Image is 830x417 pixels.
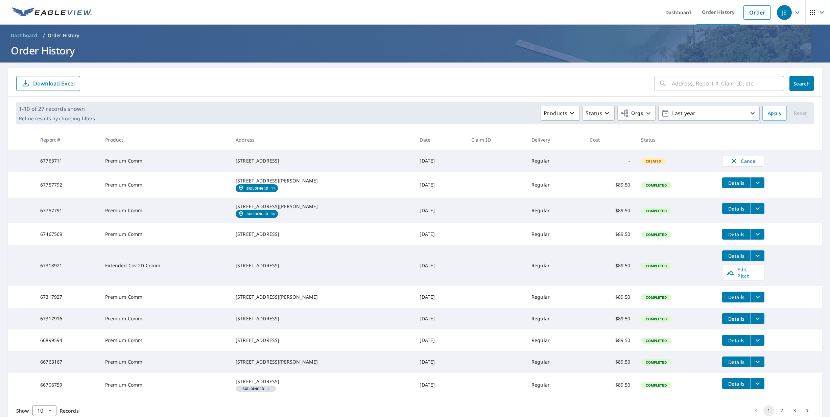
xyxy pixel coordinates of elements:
div: [STREET_ADDRESS][PERSON_NAME] [236,177,409,184]
td: Premium Comm. [100,308,230,329]
span: Details [726,359,746,365]
input: Address, Report #, Claim ID, etc. [672,74,784,93]
td: [DATE] [414,351,466,373]
th: Delivery [526,130,584,150]
td: $89.50 [584,245,636,286]
button: Go to next page [802,405,813,416]
button: filesDropdownBtn-67757791 [751,203,764,214]
span: Edit Pitch [727,266,760,279]
td: [DATE] [414,198,466,223]
span: Completed [642,317,670,321]
span: Details [726,205,746,212]
span: Details [726,231,746,238]
em: Building ID [246,212,268,216]
span: Created [642,159,665,164]
span: Details [726,316,746,322]
span: Completed [642,264,670,268]
th: Address [230,130,414,150]
span: Details [726,253,746,259]
td: Premium Comm. [100,329,230,351]
td: Regular [526,308,584,329]
button: filesDropdownBtn-67317916 [751,313,764,324]
button: Products [541,106,580,121]
td: $89.50 [584,198,636,223]
th: Date [414,130,466,150]
button: Go to page 3 [789,405,800,416]
td: Regular [526,286,584,308]
td: Premium Comm. [100,172,230,198]
a: Edit Pitch [722,265,764,281]
span: Records [60,408,79,414]
span: Completed [642,338,670,343]
td: [DATE] [414,223,466,245]
span: Completed [642,360,670,365]
td: [DATE] [414,308,466,329]
div: [STREET_ADDRESS] [236,315,409,322]
td: $89.50 [584,329,636,351]
td: Regular [526,351,584,373]
div: [STREET_ADDRESS] [236,378,409,385]
a: Building ID10 [236,210,278,218]
em: Building ID [246,186,268,190]
button: Search [789,76,814,91]
nav: breadcrumb [8,30,822,41]
em: Building ID [242,387,264,390]
span: Completed [642,208,670,213]
th: Product [100,130,230,150]
span: Completed [642,383,670,388]
button: Orgs [617,106,656,121]
button: detailsBtn-67757792 [722,177,751,188]
td: 66899594 [35,329,100,351]
p: Status [586,109,602,117]
div: [STREET_ADDRESS][PERSON_NAME] [236,203,409,210]
td: 66706759 [35,373,100,397]
button: Download Excel [16,76,80,91]
td: $89.50 [584,223,636,245]
button: detailsBtn-66706759 [722,378,751,389]
button: detailsBtn-66763167 [722,357,751,367]
td: [DATE] [414,286,466,308]
span: Details [726,381,746,387]
td: $89.50 [584,172,636,198]
span: 1 [238,387,273,390]
button: filesDropdownBtn-66899594 [751,335,764,346]
button: filesDropdownBtn-67757792 [751,177,764,188]
p: Last year [669,107,749,119]
p: Order History [48,32,79,39]
div: [STREET_ADDRESS][PERSON_NAME] [236,359,409,365]
td: Premium Comm. [100,373,230,397]
div: [STREET_ADDRESS] [236,337,409,344]
span: Dashboard [11,32,38,39]
th: Cost [584,130,636,150]
td: 67467569 [35,223,100,245]
nav: pagination navigation [750,405,814,416]
button: filesDropdownBtn-66763167 [751,357,764,367]
span: Completed [642,295,670,300]
p: Download Excel [33,80,75,87]
th: Report # [35,130,100,150]
td: Regular [526,373,584,397]
button: filesDropdownBtn-67318921 [751,250,764,261]
td: Regular [526,223,584,245]
a: Dashboard [8,30,40,41]
button: filesDropdownBtn-67317927 [751,292,764,302]
td: 66763167 [35,351,100,373]
td: 67757791 [35,198,100,223]
td: 67317916 [35,308,100,329]
th: Status [636,130,717,150]
button: detailsBtn-67757791 [722,203,751,214]
td: [DATE] [414,172,466,198]
button: filesDropdownBtn-66706759 [751,378,764,389]
td: 67763711 [35,150,100,172]
button: detailsBtn-67467569 [722,229,751,240]
a: Order [743,5,771,20]
td: $89.50 [584,373,636,397]
div: [STREET_ADDRESS] [236,262,409,269]
span: Show [16,408,29,414]
div: Show 10 records [32,405,56,416]
span: Completed [642,232,670,237]
div: [STREET_ADDRESS][PERSON_NAME] [236,294,409,300]
td: [DATE] [414,329,466,351]
td: Regular [526,150,584,172]
td: Regular [526,329,584,351]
